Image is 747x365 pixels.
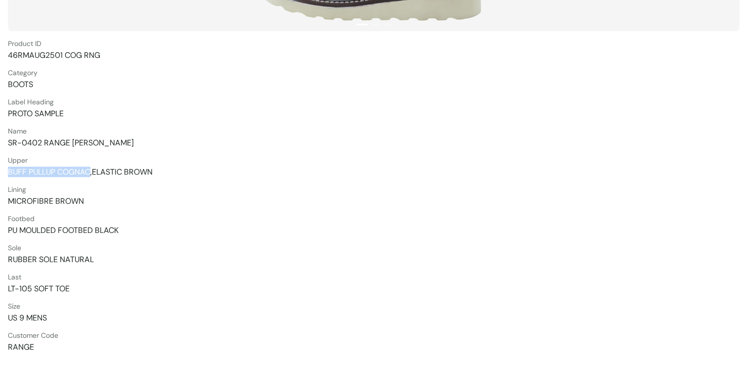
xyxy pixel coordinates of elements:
[8,68,739,77] span: Category
[8,97,739,106] span: Label Heading
[8,196,739,206] span: MICROFIBRE BROWN
[372,24,380,25] button: 2
[384,24,392,25] button: 3
[8,137,739,148] span: SR-0402 RANGE [PERSON_NAME]
[8,108,739,119] span: PROTO SAMPLE
[8,79,739,90] span: BOOTS
[8,214,739,223] span: Footbed
[8,156,739,165] span: Upper
[8,243,739,252] span: Sole
[8,185,739,194] span: Lining
[8,39,739,48] span: Product ID
[8,331,739,340] span: Customer Code
[8,342,739,352] span: RANGE
[8,50,739,60] span: 46RMAUG2501 COG RNG
[8,313,739,323] span: US 9 MENS
[8,167,739,177] span: BUFF PULLUP COGNAC,ELASTIC BROWN
[356,24,368,25] button: 1
[8,127,739,136] span: Name
[8,302,739,311] span: Size
[8,273,739,281] span: Last
[8,254,739,265] span: RUBBER SOLE NATURAL
[8,225,739,235] span: PU MOULDED FOOTBED BLACK
[8,283,739,294] span: LT-105 SOFT TOE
